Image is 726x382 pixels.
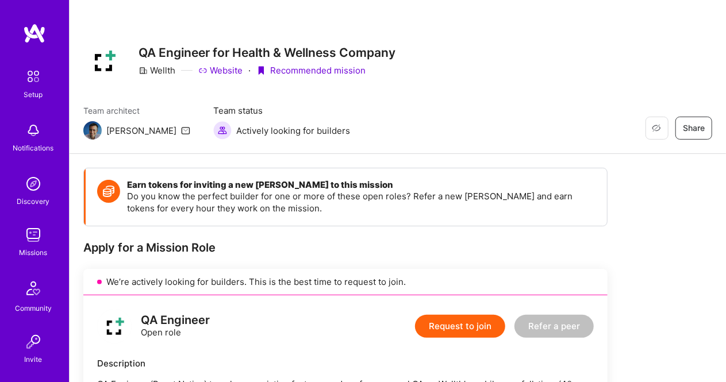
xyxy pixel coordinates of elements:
[24,88,43,101] div: Setup
[83,269,608,295] div: We’re actively looking for builders. This is the best time to request to join.
[21,64,45,88] img: setup
[248,64,251,76] div: ·
[141,314,210,338] div: Open role
[256,66,266,75] i: icon PurpleRibbon
[97,309,132,344] img: logo
[652,124,661,133] i: icon EyeClosed
[83,240,608,255] div: Apply for a Mission Role
[22,223,45,246] img: teamwork
[139,45,395,60] h3: QA Engineer for Health & Wellness Company
[23,23,46,44] img: logo
[683,122,705,134] span: Share
[22,172,45,195] img: discovery
[15,302,52,314] div: Community
[213,105,350,117] span: Team status
[83,105,190,117] span: Team architect
[139,66,148,75] i: icon CompanyGray
[675,117,712,140] button: Share
[97,180,120,203] img: Token icon
[22,330,45,353] img: Invite
[83,40,125,82] img: Company Logo
[83,121,102,140] img: Team Architect
[139,64,175,76] div: Wellth
[198,64,243,76] a: Website
[97,357,594,369] div: Description
[213,121,232,140] img: Actively looking for builders
[415,315,505,338] button: Request to join
[25,353,43,365] div: Invite
[256,64,366,76] div: Recommended mission
[127,180,596,190] h4: Earn tokens for inviting a new [PERSON_NAME] to this mission
[127,190,596,214] p: Do you know the perfect builder for one or more of these open roles? Refer a new [PERSON_NAME] an...
[17,195,50,207] div: Discovery
[181,126,190,135] i: icon Mail
[236,125,350,137] span: Actively looking for builders
[13,142,54,154] div: Notifications
[106,125,176,137] div: [PERSON_NAME]
[514,315,594,338] button: Refer a peer
[20,275,47,302] img: Community
[141,314,210,326] div: QA Engineer
[20,246,48,258] div: Missions
[22,119,45,142] img: bell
